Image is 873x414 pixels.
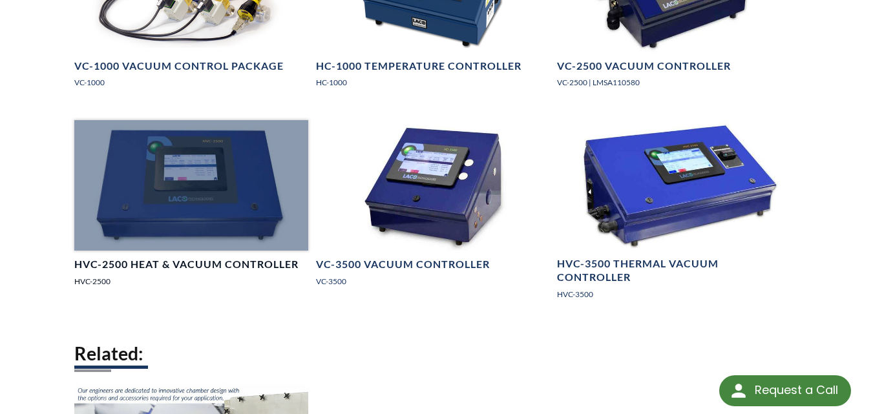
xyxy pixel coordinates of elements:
div: Request a Call [719,375,851,406]
img: round button [728,380,749,401]
a: HVC-2500 Controller, front viewHVC-2500 Heat & Vacuum ControllerHVC-2500 [74,120,308,298]
h4: VC-3500 Vacuum Controller [316,258,490,271]
div: Request a Call [755,375,838,405]
h4: HVC-3500 Thermal Vacuum Controller [557,257,791,284]
p: VC-2500 | LMSA110580 [557,76,791,88]
p: VC-1000 [74,76,308,88]
p: HVC-3500 [557,288,791,300]
h2: Related: [74,342,799,366]
p: VC-3500 [316,275,550,287]
a: C-3500 Vacuum Controller imageVC-3500 Vacuum ControllerVC-3500 [316,120,550,298]
p: HVC-2500 [74,275,308,287]
h4: HVC-2500 Heat & Vacuum Controller [74,258,299,271]
a: HVC-3500 Thermal Vacuum Controller, angled viewHVC-3500 Thermal Vacuum ControllerHVC-3500 [557,120,791,311]
p: HC-1000 [316,76,550,88]
h4: VC-2500 Vacuum Controller [557,59,731,73]
h4: VC-1000 Vacuum Control Package [74,59,284,73]
h4: HC-1000 Temperature Controller [316,59,521,73]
